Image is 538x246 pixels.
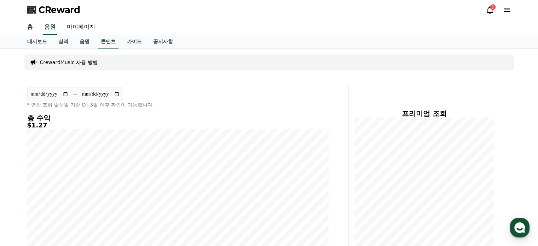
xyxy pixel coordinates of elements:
[109,198,118,204] span: 설정
[91,187,136,205] a: 설정
[2,187,47,205] a: 홈
[27,101,329,108] p: * 영상 조회 발생일 기준 D+3일 이후 확인이 가능합니다.
[27,122,329,129] h5: $1.27
[490,4,496,10] div: 2
[147,35,179,48] a: 공지사항
[74,35,95,48] a: 음원
[98,35,118,48] a: 콘텐츠
[73,90,77,98] p: ~
[354,110,494,118] h4: 프리미엄 조회
[27,114,329,122] h4: 총 수익
[22,198,27,204] span: 홈
[47,187,91,205] a: 대화
[61,20,101,35] a: 마이페이지
[121,35,147,48] a: 가이드
[39,4,80,16] span: CReward
[53,35,74,48] a: 실적
[43,20,57,35] a: 음원
[22,35,53,48] a: 대시보드
[40,59,98,66] a: CrewardMusic 사용 방법
[27,4,80,16] a: CReward
[486,6,494,14] a: 2
[22,20,39,35] a: 홈
[65,198,73,204] span: 대화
